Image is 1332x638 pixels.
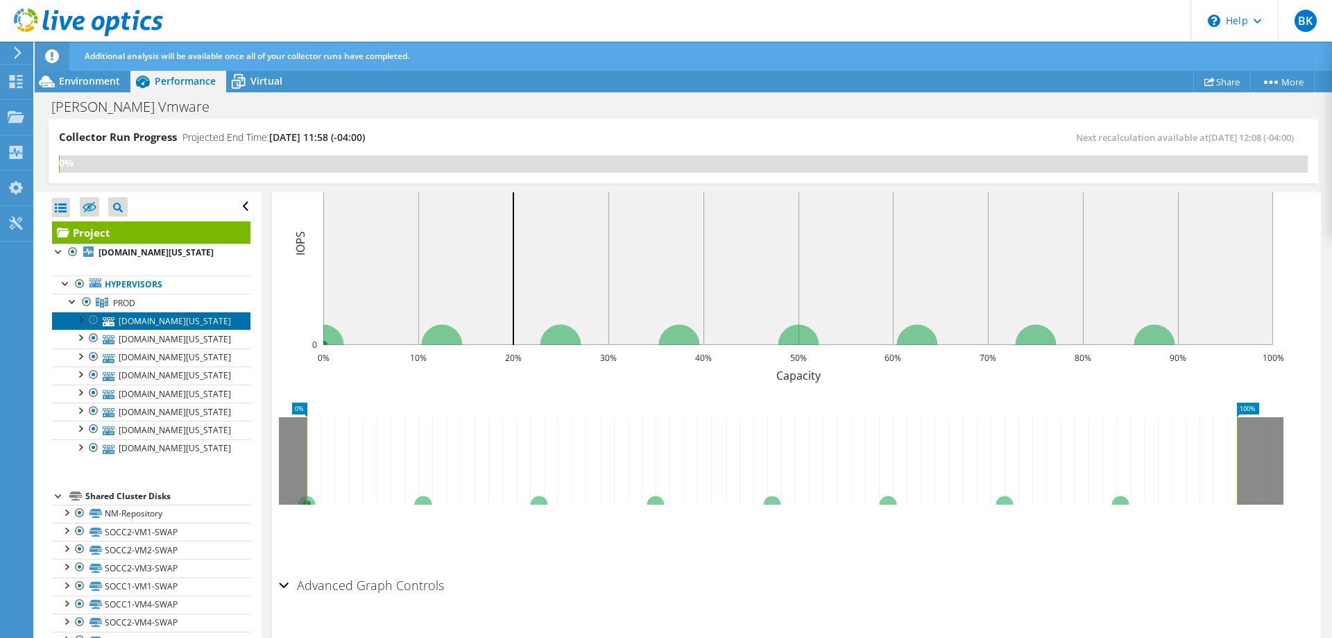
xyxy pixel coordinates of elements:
[1170,352,1186,364] text: 90%
[52,221,250,244] a: Project
[52,596,250,614] a: SOCC1-VM4-SWAP
[85,50,409,62] span: Additional analysis will be available once all of your collector runs have completed.
[99,246,214,258] b: [DOMAIN_NAME][US_STATE]
[52,439,250,457] a: [DOMAIN_NAME][US_STATE]
[312,339,317,351] text: 0
[52,385,250,403] a: [DOMAIN_NAME][US_STATE]
[52,330,250,348] a: [DOMAIN_NAME][US_STATE]
[52,421,250,439] a: [DOMAIN_NAME][US_STATE]
[293,231,308,255] text: IOPS
[52,541,250,559] a: SOCC2-VM2-SWAP
[59,74,120,87] span: Environment
[980,352,996,364] text: 70%
[1075,352,1091,364] text: 80%
[1193,71,1251,92] a: Share
[52,578,250,596] a: SOCC1-VM1-SWAP
[1208,15,1220,27] svg: \n
[695,352,712,364] text: 40%
[85,488,250,505] div: Shared Cluster Disks
[269,131,365,144] span: [DATE] 11:58 (-04:00)
[1076,131,1301,144] span: Next recalculation available at
[600,352,617,364] text: 30%
[52,559,250,577] a: SOCC2-VM3-SWAP
[52,244,250,262] a: [DOMAIN_NAME][US_STATE]
[1295,10,1317,32] span: BK
[113,297,135,309] span: PROD
[250,74,282,87] span: Virtual
[1250,71,1315,92] a: More
[505,352,522,364] text: 20%
[52,276,250,294] a: Hypervisors
[1263,352,1284,364] text: 100%
[52,523,250,541] a: SOCC2-VM1-SWAP
[52,294,250,312] a: PROD
[410,352,427,364] text: 10%
[318,352,330,364] text: 0%
[279,571,444,599] h2: Advanced Graph Controls
[52,403,250,421] a: [DOMAIN_NAME][US_STATE]
[776,368,821,383] text: Capacity
[45,99,231,115] h1: [PERSON_NAME] Vmware
[52,614,250,632] a: SOCC2-VM4-SWAP
[52,367,250,385] a: [DOMAIN_NAME][US_STATE]
[885,352,901,364] text: 60%
[155,74,216,87] span: Performance
[182,130,365,145] h4: Projected End Time:
[59,156,60,171] div: 0%
[52,505,250,523] a: NM-Repository
[52,312,250,330] a: [DOMAIN_NAME][US_STATE]
[1209,131,1294,144] span: [DATE] 12:08 (-04:00)
[52,349,250,367] a: [DOMAIN_NAME][US_STATE]
[790,352,807,364] text: 50%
